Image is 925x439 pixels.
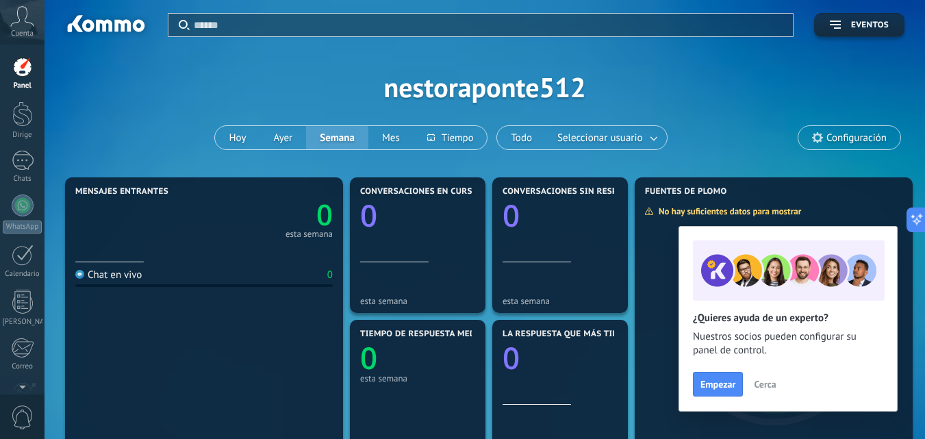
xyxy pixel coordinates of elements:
[748,374,782,394] button: Cerca
[503,186,644,197] font: Conversaciones sin respuesta
[75,186,168,197] font: Mensajes entrantes
[215,126,259,149] button: Hoy
[360,295,407,307] font: esta semana
[88,268,142,281] font: Chat en vivo
[645,186,727,197] font: Fuentes de plomo
[693,372,743,397] button: Empezar
[320,131,355,145] font: Semana
[204,195,333,234] a: 0
[360,329,485,339] font: Tiempo de respuesta medio
[3,317,57,327] font: [PERSON_NAME]
[503,337,520,378] text: 0
[5,269,39,279] font: Calendario
[306,126,368,149] button: Semana
[360,186,479,197] font: Conversaciones en curso
[12,130,31,140] font: Dirige
[511,131,532,145] font: Todo
[503,195,520,236] text: 0
[360,373,407,384] font: esta semana
[546,126,667,149] button: Seleccionar usuario
[826,131,887,145] font: Configuración
[497,126,546,149] button: Todo
[414,126,487,149] button: Tiempo
[659,205,801,217] font: No hay suficientes datos para mostrar
[259,126,306,149] button: Ayer
[693,312,828,325] font: ¿Quieres ayuda de un experto?
[13,81,31,90] font: Panel
[360,195,377,236] text: 0
[851,20,889,30] font: Eventos
[700,378,735,390] font: Empezar
[12,362,33,371] font: Correo
[11,29,34,38] font: Cuenta
[368,126,414,149] button: Mes
[316,195,333,234] text: 0
[693,330,857,357] font: Nuestros socios pueden configurar su panel de control.
[382,131,400,145] font: Mes
[327,268,333,281] font: 0
[75,270,84,279] img: Chat en vivo
[13,174,31,184] font: Chats
[503,329,715,339] font: La respuesta que más tiempo lleva esperando
[273,131,292,145] font: Ayer
[286,228,333,240] font: esta semana
[557,131,643,145] font: Seleccionar usuario
[814,13,904,37] button: Eventos
[229,131,246,145] font: Hoy
[754,378,776,390] font: Cerca
[503,295,550,307] font: esta semana
[360,337,377,378] text: 0
[6,222,38,231] font: WhatsApp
